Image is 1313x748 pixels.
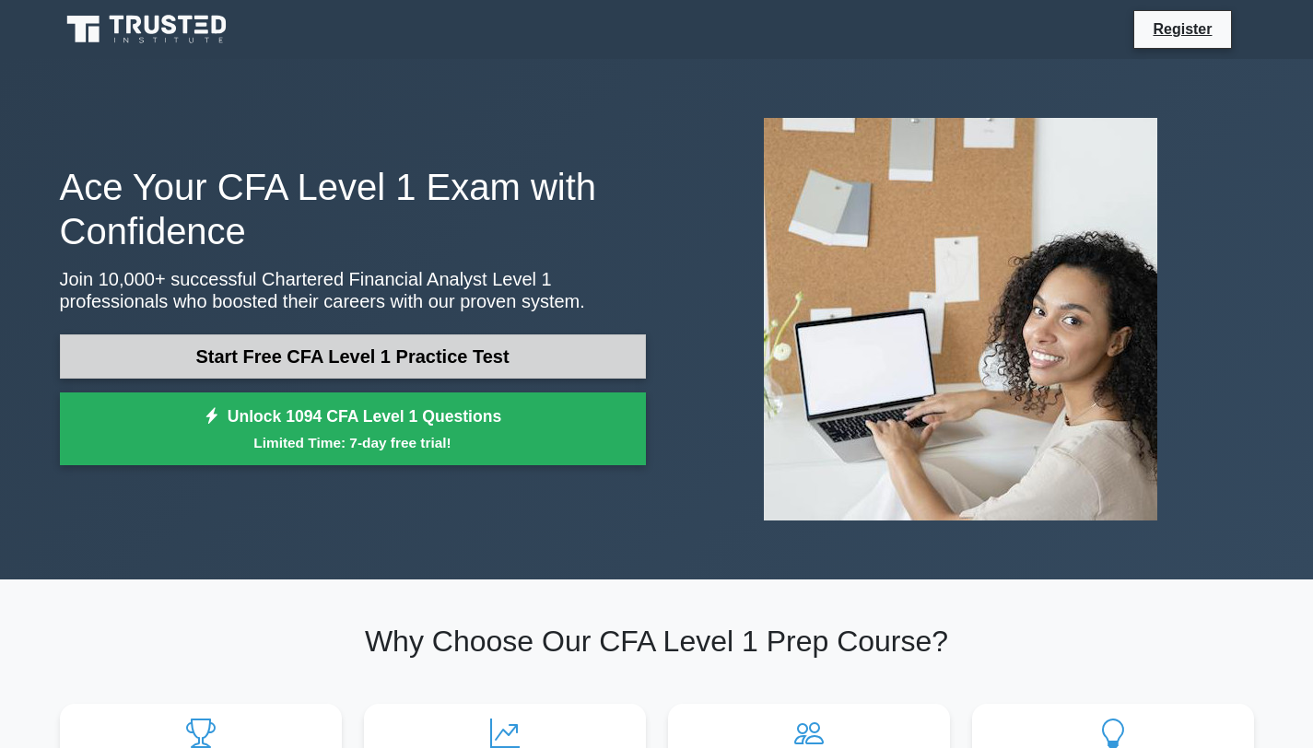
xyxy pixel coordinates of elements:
[60,165,646,253] h1: Ace Your CFA Level 1 Exam with Confidence
[60,268,646,312] p: Join 10,000+ successful Chartered Financial Analyst Level 1 professionals who boosted their caree...
[60,334,646,379] a: Start Free CFA Level 1 Practice Test
[60,392,646,466] a: Unlock 1094 CFA Level 1 QuestionsLimited Time: 7-day free trial!
[1142,18,1223,41] a: Register
[83,432,623,453] small: Limited Time: 7-day free trial!
[60,624,1254,659] h2: Why Choose Our CFA Level 1 Prep Course?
